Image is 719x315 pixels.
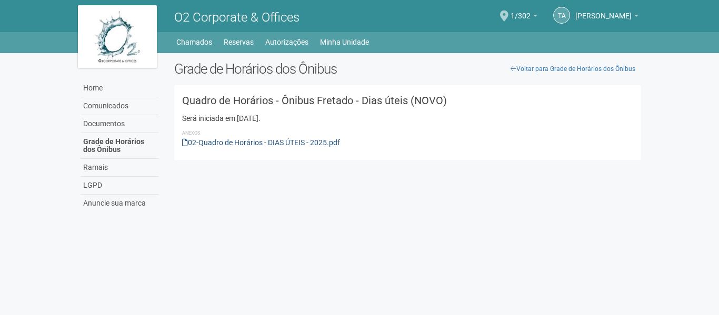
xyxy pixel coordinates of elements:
[174,10,299,25] span: O2 Corporate & Offices
[174,61,641,77] h2: Grade de Horários dos Ônibus
[78,5,157,68] img: logo.jpg
[182,128,633,138] li: Anexos
[505,61,641,77] a: Voltar para Grade de Horários dos Ônibus
[81,133,158,159] a: Grade de Horários dos Ônibus
[511,13,537,22] a: 1/302
[575,2,632,20] span: Thamiris Abdala
[265,35,308,49] a: Autorizações
[182,95,633,106] h3: Quadro de Horários - Ônibus Fretado - Dias úteis (NOVO)
[81,159,158,177] a: Ramais
[81,177,158,195] a: LGPD
[176,35,212,49] a: Chamados
[182,138,340,147] a: 02-Quadro de Horários - DIAS ÚTEIS - 2025.pdf
[81,195,158,212] a: Anuncie sua marca
[224,35,254,49] a: Reservas
[81,97,158,115] a: Comunicados
[575,13,638,22] a: [PERSON_NAME]
[320,35,369,49] a: Minha Unidade
[511,2,531,20] span: 1/302
[553,7,570,24] a: TA
[81,79,158,97] a: Home
[81,115,158,133] a: Documentos
[182,114,633,123] div: Será iniciada em [DATE].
